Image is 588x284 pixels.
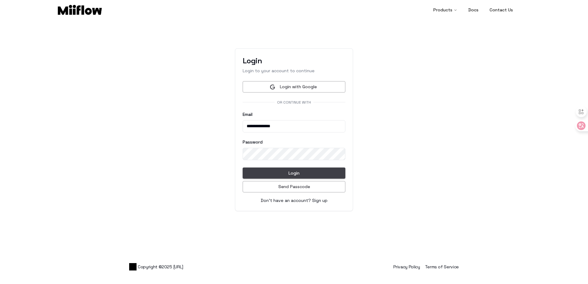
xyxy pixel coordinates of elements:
label: Email [243,112,345,116]
label: Password [243,140,263,144]
a: Sign up [312,198,328,203]
button: Send Passcode [243,181,345,192]
h3: Login [243,56,345,66]
a: Contact Us [485,4,518,16]
button: Login [243,168,345,179]
div: Don't have an account? [243,197,345,203]
a: Terms of Service [425,264,459,270]
button: Products [428,4,462,16]
p: Login to your account to continue [243,68,345,74]
a: Privacy Policy [393,264,420,270]
nav: Main [428,4,518,16]
button: Login with Google [243,81,345,93]
span: Copyright © 2025 [129,263,183,270]
img: Logo [129,263,137,270]
a: [URL] [173,264,183,270]
a: Docs [463,4,483,16]
img: Logo [58,5,102,15]
span: Or continue with [275,100,313,105]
